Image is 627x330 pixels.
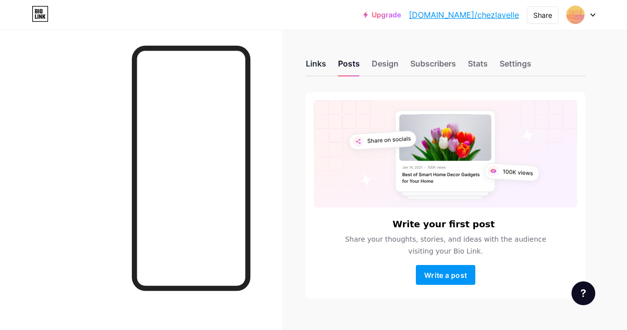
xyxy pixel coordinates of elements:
[533,10,552,20] div: Share
[468,58,488,75] div: Stats
[306,58,326,75] div: Links
[566,5,585,24] img: chezlavelle
[424,271,467,279] span: Write a post
[363,11,401,19] a: Upgrade
[410,58,456,75] div: Subscribers
[372,58,399,75] div: Design
[416,265,475,285] button: Write a post
[338,58,360,75] div: Posts
[393,219,495,229] h6: Write your first post
[500,58,531,75] div: Settings
[409,9,519,21] a: [DOMAIN_NAME]/chezlavelle
[340,233,551,257] span: Share your thoughts, stories, and ideas with the audience visiting your Bio Link.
